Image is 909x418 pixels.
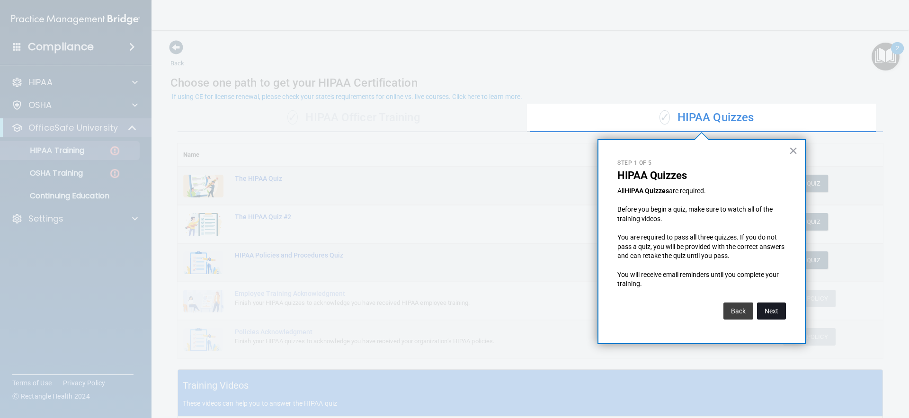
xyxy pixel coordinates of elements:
button: Next [757,302,786,320]
p: You are required to pass all three quizzes. If you do not pass a quiz, you will be provided with ... [617,233,786,261]
p: Before you begin a quiz, make sure to watch all of the training videos. [617,205,786,223]
button: Close [789,143,798,158]
p: HIPAA Quizzes [617,169,786,182]
div: HIPAA Quizzes [530,104,883,132]
span: are required. [669,187,706,195]
p: You will receive email reminders until you complete your training. [617,270,786,289]
button: Back [723,302,753,320]
span: ✓ [659,110,670,125]
p: Step 1 of 5 [617,159,786,167]
span: All [617,187,624,195]
strong: HIPAA Quizzes [624,187,669,195]
iframe: Drift Widget Chat Controller [745,351,898,389]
